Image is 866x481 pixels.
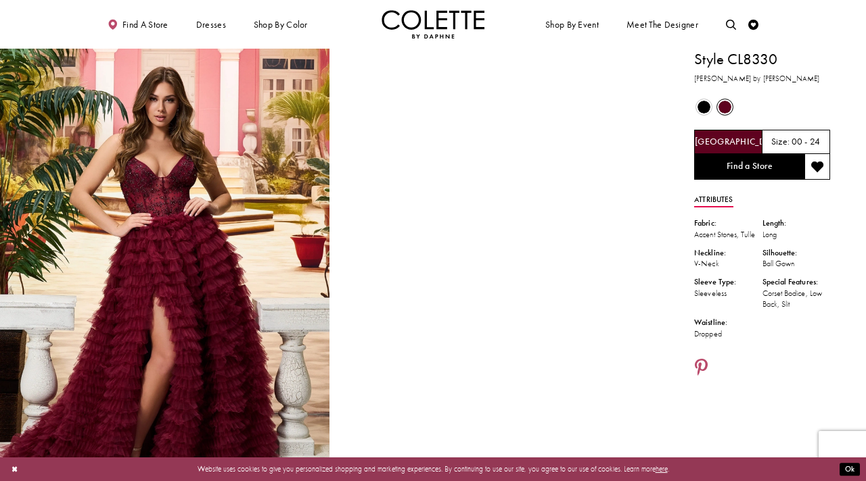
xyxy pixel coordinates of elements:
[694,97,830,118] div: Product color controls state depends on size chosen
[251,10,310,39] span: Shop by color
[694,247,762,259] div: Neckline:
[694,218,762,229] div: Fabric:
[545,20,599,30] span: Shop By Event
[694,328,762,340] div: Dropped
[762,218,830,229] div: Length:
[762,247,830,259] div: Silhouette:
[105,10,170,39] a: Find a store
[694,49,830,70] h1: Style CL8330
[656,464,668,474] a: here
[771,136,790,148] span: Size:
[694,258,762,270] div: V-Neck
[543,10,601,39] span: Shop By Event
[694,154,804,180] a: Find a Store
[762,288,830,310] div: Corset Bodice, Low Back, Slit
[694,229,762,240] div: Accent Stones, Tulle
[694,73,830,84] h3: [PERSON_NAME] by [PERSON_NAME]
[6,460,23,478] button: Close Dialog
[382,10,484,39] img: Colette by Daphne
[715,97,735,117] div: Bordeaux
[792,137,821,147] h5: 00 - 24
[196,20,226,30] span: Dresses
[193,10,229,39] span: Dresses
[694,276,762,288] div: Sleeve Type:
[254,20,308,30] span: Shop by color
[694,359,708,378] a: Share using Pinterest - Opens in new tab
[74,462,792,476] p: Website uses cookies to give you personalized shopping and marketing experiences. By continuing t...
[624,10,701,39] a: Meet the designer
[723,10,739,39] a: Toggle search
[746,10,761,39] a: Check Wishlist
[762,276,830,288] div: Special Features:
[804,154,830,180] button: Add to wishlist
[382,10,484,39] a: Visit Home Page
[762,229,830,240] div: Long
[122,20,168,30] span: Find a store
[695,137,785,147] h5: Chosen color
[334,49,664,213] video: Style CL8330 Colette by Daphne #1 autoplay loop mute video
[626,20,698,30] span: Meet the designer
[694,97,714,117] div: Black
[694,288,762,299] div: Sleeveless
[762,258,830,270] div: Ball Gown
[694,193,733,207] a: Attributes
[694,317,762,328] div: Waistline:
[840,463,860,476] button: Submit Dialog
